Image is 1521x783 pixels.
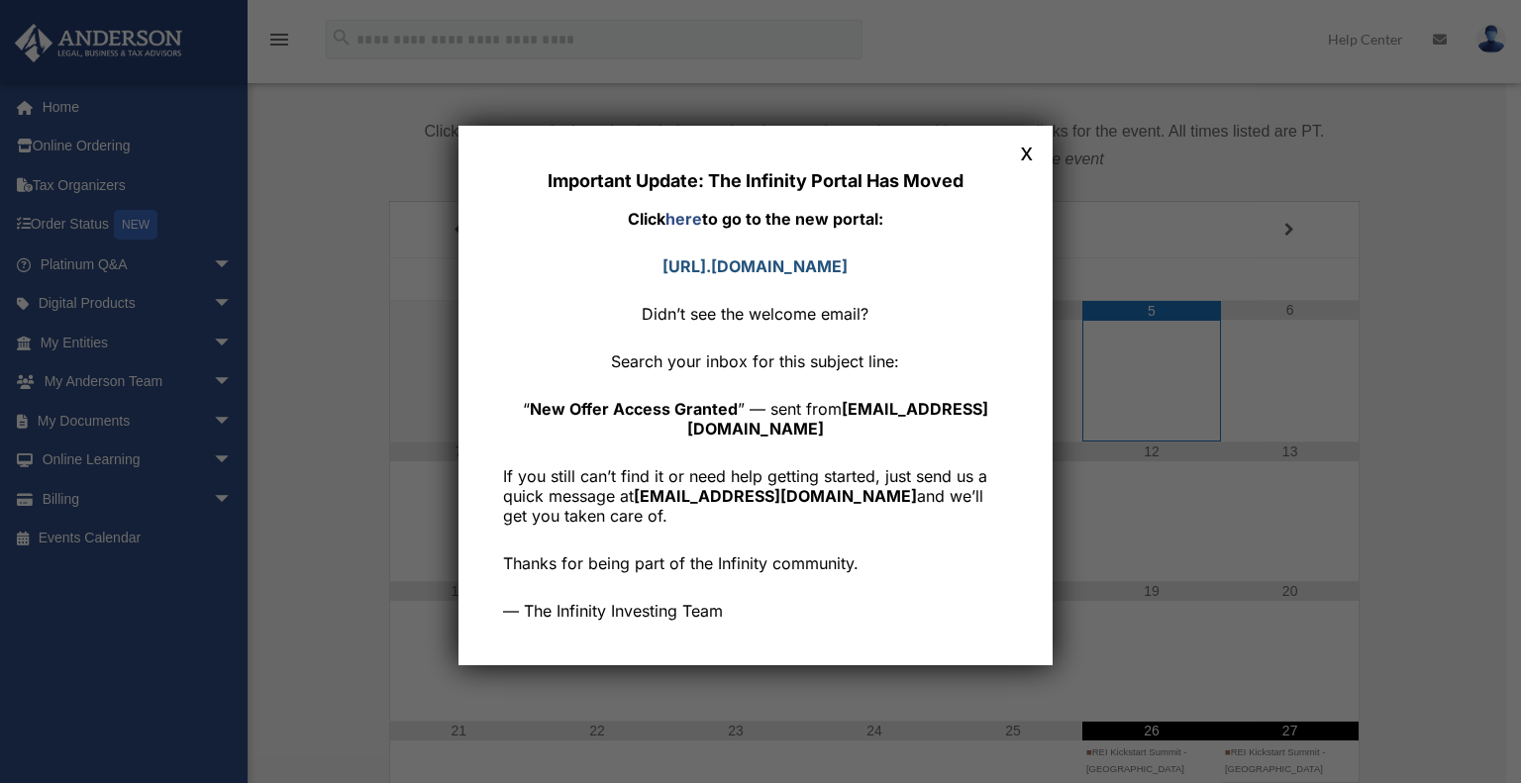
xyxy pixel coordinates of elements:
[662,256,848,276] strong: [URL]. [DOMAIN_NAME]
[628,209,883,229] strong: Click to go to the new portal:
[665,209,702,229] a: here
[503,601,1008,621] p: — The Infinity Investing Team
[687,399,988,439] strong: [EMAIL_ADDRESS][DOMAIN_NAME]
[503,351,1008,371] p: Search your inbox for this subject line:
[503,399,1008,439] p: “ ” — sent from
[503,170,1008,191] div: Important Update: The Infinity Portal Has Moved
[662,256,848,276] a: [URL].[DOMAIN_NAME]
[503,553,1008,573] p: Thanks for being part of the Infinity community.
[634,486,917,506] strong: [EMAIL_ADDRESS][DOMAIN_NAME]
[503,304,1008,324] p: Didn’t see the welcome email?
[530,399,738,419] strong: New Offer Access Granted
[503,466,1008,526] p: If you still can’t find it or need help getting started, just send us a quick message at and we’l...
[1014,139,1040,164] button: Close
